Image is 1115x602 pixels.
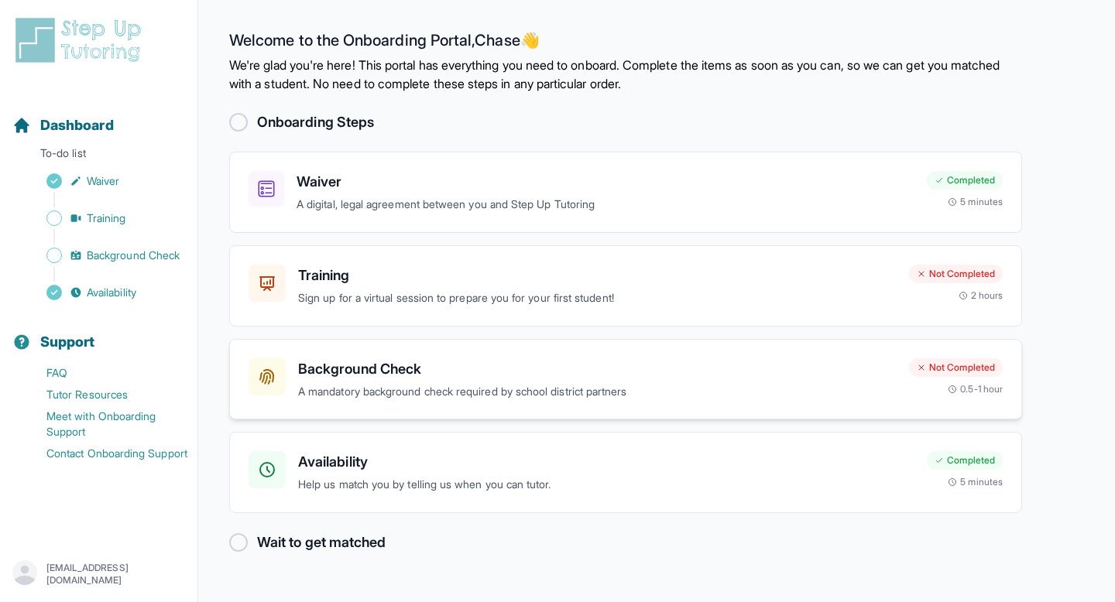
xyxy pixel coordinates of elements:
div: 2 hours [959,289,1003,302]
h2: Wait to get matched [257,532,386,553]
h2: Onboarding Steps [257,111,374,133]
p: Help us match you by telling us when you can tutor. [298,476,914,494]
p: We're glad you're here! This portal has everything you need to onboard. Complete the items as soo... [229,56,1022,93]
span: Dashboard [40,115,114,136]
div: 5 minutes [948,476,1003,488]
a: Tutor Resources [12,384,197,405]
a: TrainingSign up for a virtual session to prepare you for your first student!Not Completed2 hours [229,245,1022,327]
p: [EMAIL_ADDRESS][DOMAIN_NAME] [46,562,185,587]
button: [EMAIL_ADDRESS][DOMAIN_NAME] [12,560,185,588]
a: Dashboard [12,115,114,136]
p: A digital, legal agreement between you and Step Up Tutoring [297,196,914,214]
h2: Welcome to the Onboarding Portal, Chase 👋 [229,31,1022,56]
button: Support [6,306,191,359]
a: AvailabilityHelp us match you by telling us when you can tutor.Completed5 minutes [229,432,1022,513]
a: Training [12,207,197,229]
a: Meet with Onboarding Support [12,405,197,443]
span: Availability [87,285,136,300]
a: WaiverA digital, legal agreement between you and Step Up TutoringCompleted5 minutes [229,152,1022,233]
div: Not Completed [909,358,1003,377]
div: Completed [927,451,1003,470]
a: Availability [12,282,197,303]
h3: Waiver [297,171,914,193]
a: Background CheckA mandatory background check required by school district partnersNot Completed0.5... [229,339,1022,420]
h3: Background Check [298,358,897,380]
span: Training [87,210,126,226]
p: A mandatory background check required by school district partners [298,383,897,401]
button: Dashboard [6,90,191,142]
span: Waiver [87,173,119,189]
span: Support [40,331,95,353]
div: 0.5-1 hour [948,383,1003,395]
p: Sign up for a virtual session to prepare you for your first student! [298,289,897,307]
a: Waiver [12,170,197,192]
div: Completed [927,171,1003,190]
a: Background Check [12,245,197,266]
a: Contact Onboarding Support [12,443,197,464]
img: logo [12,15,150,65]
div: Not Completed [909,265,1003,283]
a: FAQ [12,362,197,384]
h3: Availability [298,451,914,473]
h3: Training [298,265,897,286]
span: Background Check [87,248,180,263]
p: To-do list [6,145,191,167]
div: 5 minutes [948,196,1003,208]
